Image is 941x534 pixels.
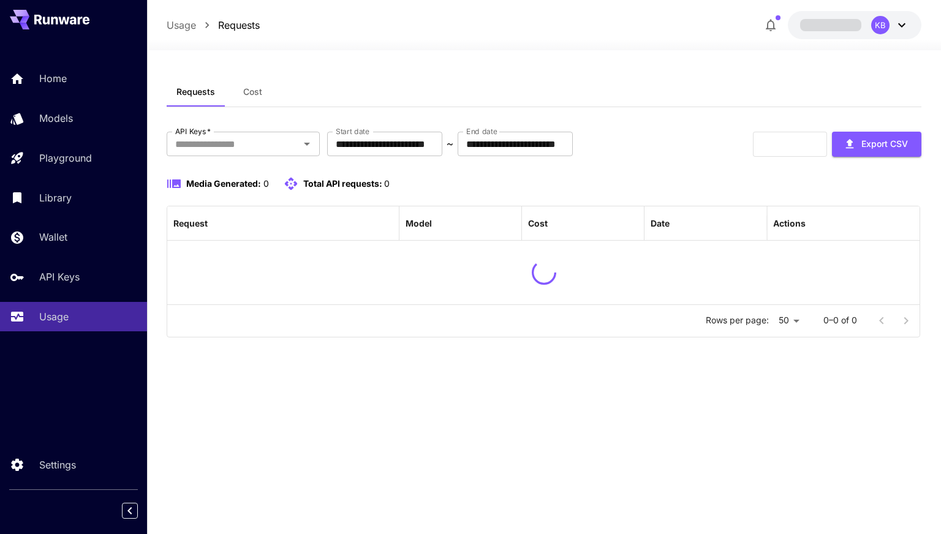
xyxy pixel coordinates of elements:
div: Actions [773,218,806,228]
div: Date [651,218,670,228]
a: Usage [167,18,196,32]
p: Library [39,190,72,205]
span: Cost [243,86,262,97]
p: API Keys [39,269,80,284]
div: Cost [528,218,548,228]
span: Media Generated: [186,178,261,189]
p: Home [39,71,67,86]
p: Wallet [39,230,67,244]
span: Total API requests: [303,178,382,189]
a: Requests [218,18,260,32]
p: 0–0 of 0 [823,314,857,326]
p: Rows per page: [706,314,769,326]
p: Settings [39,457,76,472]
nav: breadcrumb [167,18,260,32]
button: Collapse sidebar [122,503,138,519]
button: KB [788,11,921,39]
div: Collapse sidebar [131,500,147,522]
label: API Keys [175,126,211,137]
button: Open [298,135,316,152]
span: 0 [263,178,269,189]
span: Requests [176,86,215,97]
label: End date [466,126,497,137]
span: 0 [384,178,390,189]
div: KB [871,16,890,34]
p: Playground [39,151,92,165]
p: ~ [447,137,453,151]
p: Usage [39,309,69,324]
div: 50 [774,312,804,329]
p: Models [39,111,73,126]
button: Export CSV [832,132,921,157]
div: Model [406,218,432,228]
div: Request [173,218,208,228]
label: Start date [336,126,369,137]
